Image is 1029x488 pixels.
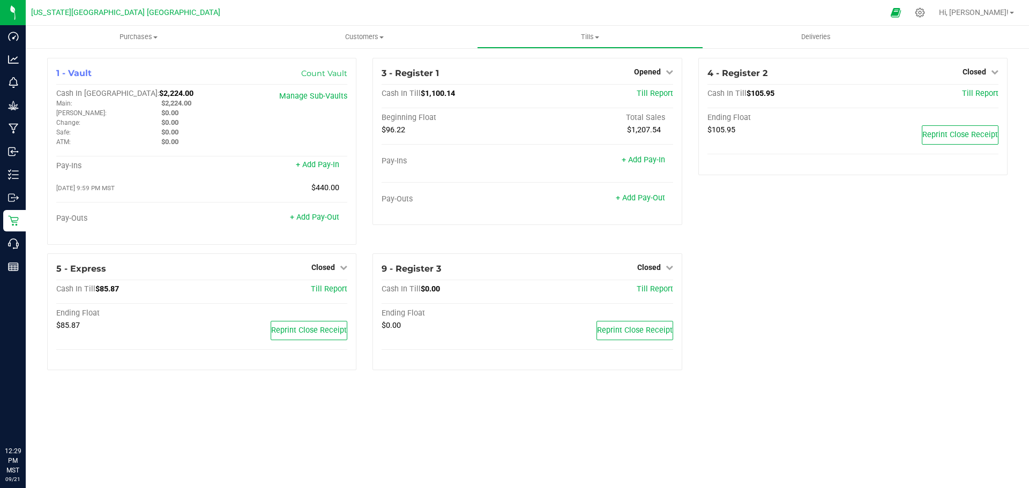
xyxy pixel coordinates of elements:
button: Reprint Close Receipt [596,321,673,340]
span: ATM: [56,138,71,146]
inline-svg: Reports [8,261,19,272]
span: $0.00 [161,138,178,146]
span: $440.00 [311,183,339,192]
span: $1,207.54 [627,125,661,134]
span: $0.00 [161,128,178,136]
span: 3 - Register 1 [382,68,439,78]
span: $105.95 [747,89,774,98]
div: Ending Float [56,309,202,318]
div: Manage settings [913,7,927,18]
div: Pay-Outs [382,194,527,204]
a: Tills [477,26,703,48]
span: Reprint Close Receipt [922,130,998,139]
inline-svg: Monitoring [8,77,19,88]
a: + Add Pay-Out [290,213,339,222]
span: Closed [963,67,986,76]
iframe: Resource center [11,402,43,434]
span: $1,100.14 [421,89,455,98]
span: $105.95 [707,125,735,134]
div: Pay-Outs [56,214,202,223]
span: $96.22 [382,125,405,134]
span: $2,224.00 [161,99,191,107]
inline-svg: Grow [8,100,19,111]
div: Pay-Ins [56,161,202,171]
span: $85.87 [56,321,80,330]
span: $0.00 [382,321,401,330]
a: Manage Sub-Vaults [279,92,347,101]
span: Cash In Till [382,89,421,98]
a: + Add Pay-Out [616,193,665,202]
inline-svg: Manufacturing [8,123,19,134]
span: Reprint Close Receipt [271,326,347,335]
div: Beginning Float [382,113,527,123]
a: Count Vault [301,69,347,78]
inline-svg: Retail [8,215,19,226]
inline-svg: Inbound [8,146,19,157]
div: Total Sales [527,113,673,123]
span: Purchases [26,32,251,42]
a: Deliveries [703,26,929,48]
p: 09/21 [5,475,21,483]
span: $0.00 [161,109,178,117]
div: Pay-Ins [382,156,527,166]
span: 1 - Vault [56,68,92,78]
span: Cash In [GEOGRAPHIC_DATA]: [56,89,159,98]
inline-svg: Outbound [8,192,19,203]
span: Customers [252,32,476,42]
span: [DATE] 9:59 PM MST [56,184,115,192]
div: Ending Float [382,309,527,318]
span: Closed [637,263,661,272]
inline-svg: Inventory [8,169,19,180]
span: Main: [56,100,72,107]
span: Cash In Till [56,284,95,294]
span: Cash In Till [382,284,421,294]
inline-svg: Dashboard [8,31,19,42]
inline-svg: Analytics [8,54,19,65]
button: Reprint Close Receipt [271,321,347,340]
span: 9 - Register 3 [382,264,441,274]
span: [PERSON_NAME]: [56,109,107,117]
span: Open Ecommerce Menu [884,2,908,23]
span: Deliveries [787,32,845,42]
span: $2,224.00 [159,89,193,98]
inline-svg: Call Center [8,238,19,249]
a: Till Report [962,89,998,98]
span: [US_STATE][GEOGRAPHIC_DATA] [GEOGRAPHIC_DATA] [31,8,220,17]
div: Ending Float [707,113,853,123]
span: Change: [56,119,80,126]
a: Till Report [311,284,347,294]
p: 12:29 PM MST [5,446,21,475]
span: $0.00 [161,118,178,126]
button: Reprint Close Receipt [922,125,998,145]
span: Closed [311,263,335,272]
a: + Add Pay-In [622,155,665,164]
span: Safe: [56,129,71,136]
a: Till Report [637,284,673,294]
span: Opened [634,67,661,76]
a: Till Report [637,89,673,98]
span: $85.87 [95,284,119,294]
a: + Add Pay-In [296,160,339,169]
span: Hi, [PERSON_NAME]! [939,8,1009,17]
span: 4 - Register 2 [707,68,767,78]
span: Cash In Till [707,89,747,98]
span: 5 - Express [56,264,106,274]
span: Reprint Close Receipt [597,326,673,335]
a: Customers [251,26,477,48]
span: Tills [478,32,702,42]
span: $0.00 [421,284,440,294]
a: Purchases [26,26,251,48]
